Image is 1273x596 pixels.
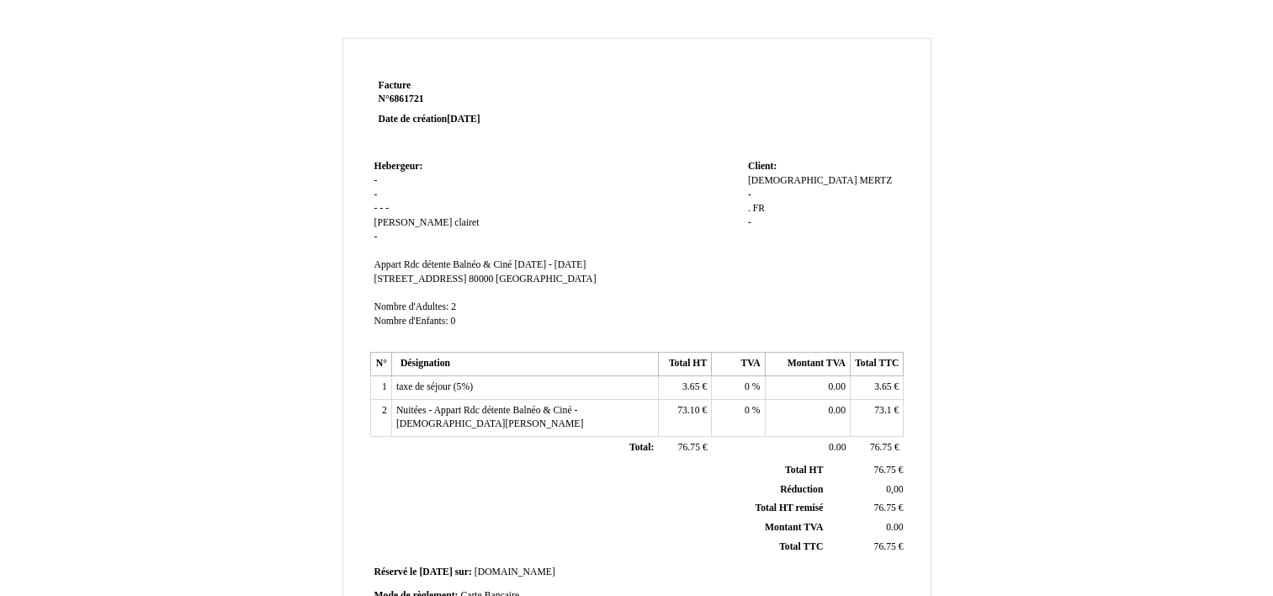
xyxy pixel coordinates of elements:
span: taxe de séjour (5%) [396,381,473,392]
span: . [748,203,751,214]
strong: Date de création [379,114,480,125]
span: 0.00 [886,522,903,533]
span: 76.75 [870,442,892,453]
td: 2 [370,399,391,436]
td: € [826,537,906,556]
span: 0.00 [829,381,846,392]
td: € [851,437,904,460]
th: Désignation [391,353,658,376]
span: 0.00 [829,405,846,416]
td: € [826,499,906,519]
th: Montant TVA [765,353,850,376]
span: 76.75 [874,503,896,514]
span: Total HT remisé [755,503,823,514]
span: [PERSON_NAME] [374,217,453,228]
td: € [658,376,711,400]
th: Total TTC [851,353,904,376]
span: Hebergeur: [374,161,423,172]
span: 0 [745,381,750,392]
span: 76.75 [874,465,896,476]
span: 76.75 [874,541,896,552]
td: € [851,376,904,400]
span: - [379,203,383,214]
span: [DOMAIN_NAME] [475,567,555,577]
span: - [374,175,378,186]
td: € [826,461,906,480]
span: 0 [745,405,750,416]
span: Appart Rdc détente Balnéo & Ciné [374,259,512,270]
span: 0.00 [829,442,846,453]
span: Nombre d'Enfants: [374,316,448,327]
span: 3.65 [874,381,891,392]
td: € [658,399,711,436]
span: Facture [379,80,411,91]
td: € [658,437,711,460]
span: [DATE] [419,567,452,577]
span: sur: [455,567,472,577]
span: 3.65 [682,381,699,392]
span: - [385,203,389,214]
span: 80000 [469,274,493,285]
span: - [374,231,378,242]
span: [DATE] [447,114,480,125]
span: Nuitées - Appart Rdc détente Balnéo & Ciné - [DEMOGRAPHIC_DATA][PERSON_NAME] [396,405,583,430]
span: - [748,217,751,228]
th: TVA [712,353,765,376]
th: Total HT [658,353,711,376]
span: Client: [748,161,777,172]
span: clairet [454,217,479,228]
span: 76.75 [678,442,700,453]
td: 1 [370,376,391,400]
span: 0,00 [886,484,903,495]
span: Total: [629,442,654,453]
span: [STREET_ADDRESS] [374,274,467,285]
td: % [712,399,765,436]
span: Total HT [785,465,823,476]
strong: N° [379,93,580,106]
span: Réservé le [374,567,417,577]
span: 6861721 [390,93,424,104]
span: - [748,189,751,200]
td: € [851,399,904,436]
span: Réduction [780,484,823,495]
span: Nombre d'Adultes: [374,301,449,312]
span: - [374,189,378,200]
td: % [712,376,765,400]
span: 73.10 [677,405,699,416]
span: [GEOGRAPHIC_DATA] [496,274,596,285]
th: N° [370,353,391,376]
span: 0 [451,316,456,327]
span: [DEMOGRAPHIC_DATA] [748,175,857,186]
span: - [374,203,378,214]
span: FR [753,203,765,214]
span: MERTZ [859,175,892,186]
span: Montant TVA [765,522,823,533]
span: 73.1 [874,405,891,416]
span: 2 [451,301,456,312]
span: [DATE] - [DATE] [514,259,586,270]
span: Total TTC [779,541,823,552]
